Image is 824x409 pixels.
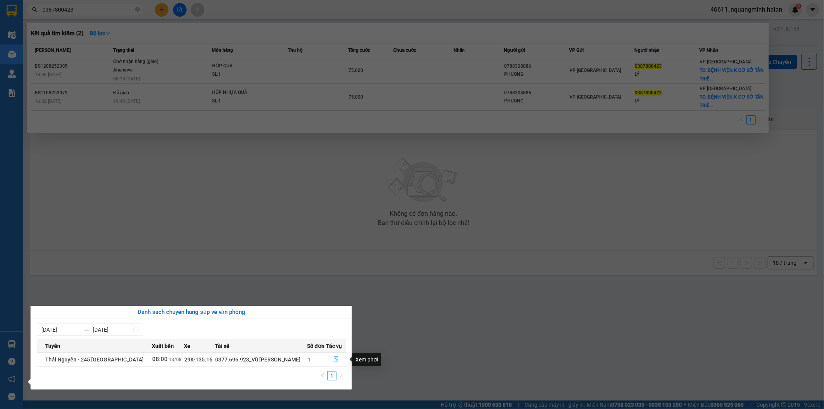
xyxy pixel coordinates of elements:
[215,342,230,350] span: Tài xế
[83,327,90,333] span: to
[318,371,327,380] li: Previous Page
[326,353,345,366] button: file-done
[339,373,343,378] span: right
[184,356,212,363] span: 29K-135.16
[336,371,346,380] button: right
[307,342,325,350] span: Số đơn
[326,342,342,350] span: Tác vụ
[308,356,311,363] span: 1
[152,342,174,350] span: Xuất bến
[37,308,346,317] div: Danh sách chuyến hàng sắp về văn phòng
[45,342,60,350] span: Tuyến
[45,356,144,363] span: Thái Nguyên - 245 [GEOGRAPHIC_DATA]
[41,325,80,334] input: Từ ngày
[93,325,132,334] input: Đến ngày
[83,327,90,333] span: swap-right
[336,371,346,380] li: Next Page
[320,373,325,378] span: left
[328,372,336,380] a: 1
[333,356,339,363] span: file-done
[169,357,182,362] span: 13/08
[152,356,168,363] span: 08:00
[184,342,190,350] span: Xe
[352,353,381,366] div: Xem phơi
[318,371,327,380] button: left
[216,355,307,364] div: 0377.696.928_Vũ [PERSON_NAME]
